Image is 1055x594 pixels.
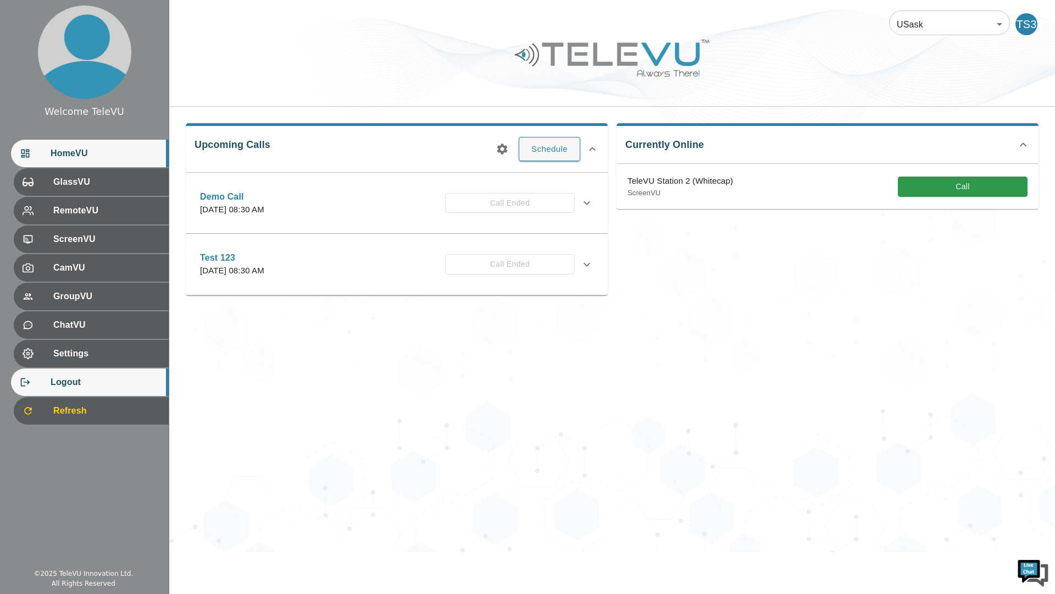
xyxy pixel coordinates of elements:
[19,51,46,79] img: d_736959983_company_1615157101543_736959983
[53,404,160,417] span: Refresh
[889,9,1010,40] div: USask
[53,261,160,274] span: CamVU
[45,105,124,119] div: Welcome TeleVU
[57,58,185,72] div: Chat with us now
[191,245,602,284] div: Test 123[DATE] 08:30 AMCall Ended
[14,340,169,367] div: Settings
[53,204,160,217] span: RemoteVU
[53,347,160,360] span: Settings
[628,188,733,199] p: ScreenVU
[513,35,711,81] img: Logo
[14,226,169,253] div: ScreenVU
[14,254,169,282] div: CamVU
[200,251,264,265] p: Test 123
[200,265,264,277] p: [DATE] 08:30 AM
[191,184,602,223] div: Demo Call[DATE] 08:30 AMCall Ended
[53,318,160,332] span: ChatVU
[53,233,160,246] span: ScreenVU
[11,369,169,396] div: Logout
[180,5,207,32] div: Minimize live chat window
[64,139,152,250] span: We're online!
[14,283,169,310] div: GroupVU
[53,290,160,303] span: GroupVU
[14,197,169,224] div: RemoteVU
[51,147,160,160] span: HomeVU
[51,376,160,389] span: Logout
[519,137,580,161] button: Schedule
[1017,555,1050,588] img: Chat Widget
[53,175,160,189] span: GlassVU
[14,311,169,339] div: ChatVU
[200,190,264,204] p: Demo Call
[200,204,264,216] p: [DATE] 08:30 AM
[898,177,1028,197] button: Call
[52,579,115,588] div: All Rights Reserved
[11,140,169,167] div: HomeVU
[628,175,733,188] p: TeleVU Station 2 (Whitecap)
[34,569,133,579] div: © 2025 TeleVU Innovation Ltd.
[1015,13,1037,35] div: TS3
[5,300,209,339] textarea: Type your message and hit 'Enter'
[38,5,131,99] img: profile.png
[14,168,169,196] div: GlassVU
[14,397,169,425] div: Refresh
